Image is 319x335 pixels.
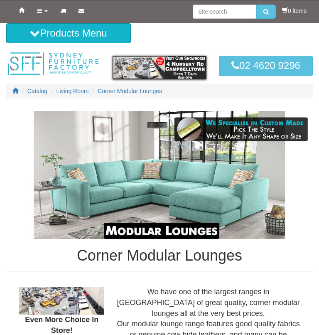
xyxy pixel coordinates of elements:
img: showroom.gif [113,56,206,79]
a: 02 4620 9296 [219,56,313,76]
a: Catalog [27,88,47,94]
b: Even More Choice In Store! [25,315,98,335]
img: Showroom [19,287,104,315]
button: Products Menu [6,23,131,43]
img: Sydney Furniture Factory [6,52,100,76]
input: Site search [193,5,256,19]
a: Corner Modular Lounges [98,88,162,94]
h1: Corner Modular Lounges [6,247,313,264]
a: Living Room [56,88,89,94]
img: Corner Modular Lounges [6,111,313,239]
li: 0 items [282,7,307,15]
